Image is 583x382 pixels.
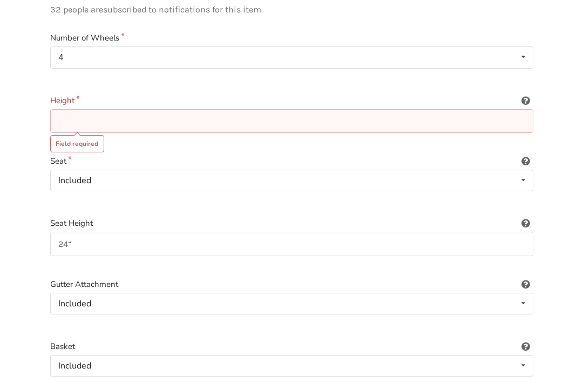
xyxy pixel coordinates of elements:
[50,95,533,107] label: Height
[50,155,533,167] label: Seat
[58,299,91,308] div: Included
[50,135,105,152] div: Field required
[50,217,533,230] label: Seat Height
[58,361,91,370] div: Included
[50,32,533,44] label: Number of Wheels
[58,53,64,62] div: 4
[58,176,91,185] div: Included
[50,340,533,353] label: Basket
[50,4,533,15] p: 32 people are subscribed to notifications for this item
[50,278,533,291] label: Gutter Attachment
